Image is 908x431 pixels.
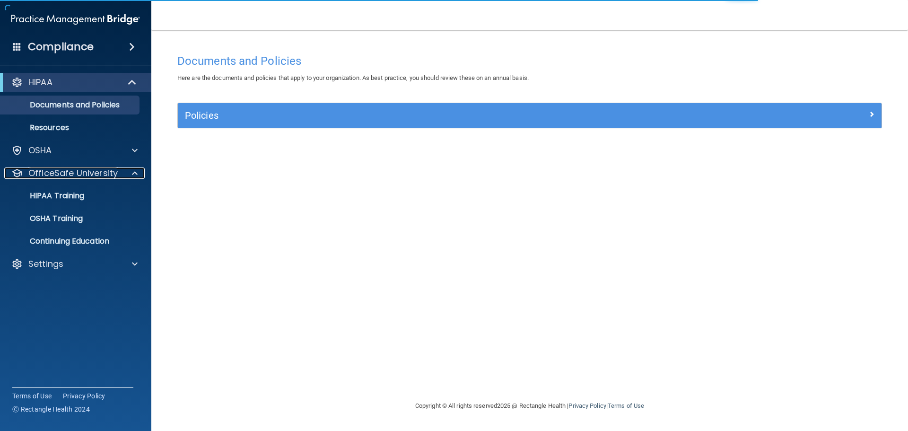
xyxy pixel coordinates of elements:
p: OSHA [28,145,52,156]
span: Ⓒ Rectangle Health 2024 [12,405,90,414]
p: OSHA Training [6,214,83,223]
span: Here are the documents and policies that apply to your organization. As best practice, you should... [177,74,529,81]
p: OfficeSafe University [28,167,118,179]
p: Resources [6,123,135,132]
p: HIPAA [28,77,52,88]
a: Terms of Use [12,391,52,401]
h5: Policies [185,110,698,121]
p: HIPAA Training [6,191,84,201]
p: Continuing Education [6,237,135,246]
a: HIPAA [11,77,137,88]
a: Terms of Use [608,402,644,409]
a: Policies [185,108,874,123]
p: Settings [28,258,63,270]
h4: Compliance [28,40,94,53]
a: OfficeSafe University [11,167,138,179]
a: Settings [11,258,138,270]
iframe: Drift Widget Chat Controller [744,364,897,402]
p: Documents and Policies [6,100,135,110]
a: Privacy Policy [63,391,105,401]
a: Privacy Policy [568,402,606,409]
h4: Documents and Policies [177,55,882,67]
img: PMB logo [11,10,140,29]
a: OSHA [11,145,138,156]
div: Copyright © All rights reserved 2025 @ Rectangle Health | | [357,391,702,421]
